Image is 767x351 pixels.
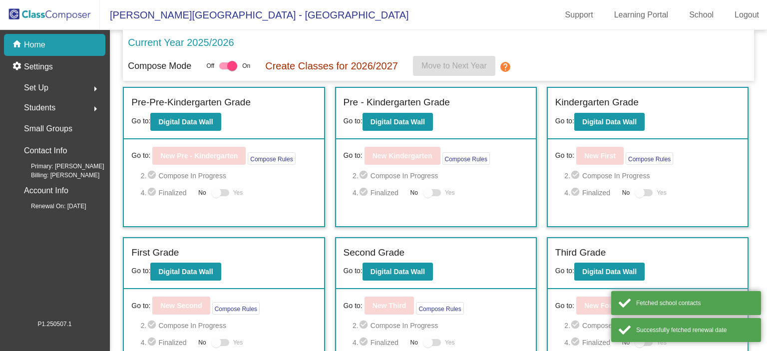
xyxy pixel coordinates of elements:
span: Renewal On: [DATE] [15,202,86,211]
mat-icon: check_circle [570,337,582,349]
span: Go to: [344,117,363,125]
span: Billing: [PERSON_NAME] [15,171,99,180]
button: Digital Data Wall [363,263,433,281]
p: Account Info [24,184,68,198]
span: No [410,188,418,197]
span: Go to: [131,150,150,161]
span: Go to: [555,117,574,125]
span: Go to: [344,150,363,161]
button: New Third [365,297,414,315]
span: 4. Finalized [564,337,617,349]
b: Digital Data Wall [371,118,425,126]
button: Compose Rules [248,152,295,165]
mat-icon: check_circle [359,337,371,349]
span: Go to: [131,267,150,275]
button: Digital Data Wall [150,263,221,281]
button: Move to Next Year [413,56,495,76]
mat-icon: check_circle [359,187,371,199]
span: No [410,338,418,347]
button: Compose Rules [212,302,260,315]
label: Pre - Kindergarten Grade [344,95,450,110]
span: 2. Compose In Progress [353,320,528,332]
button: Compose Rules [626,152,673,165]
button: New First [576,147,624,165]
span: Set Up [24,81,48,95]
b: Digital Data Wall [582,118,637,126]
b: New Second [160,302,202,310]
button: Compose Rules [416,302,463,315]
button: Digital Data Wall [363,113,433,131]
span: 2. Compose In Progress [141,170,317,182]
span: 2. Compose In Progress [564,170,740,182]
mat-icon: check_circle [147,187,159,199]
span: 4. Finalized [564,187,617,199]
b: New Pre - Kindergarten [160,152,238,160]
mat-icon: check_circle [147,337,159,349]
p: Current Year 2025/2026 [128,35,234,50]
span: No [198,188,206,197]
button: New Second [152,297,210,315]
span: Yes [657,187,667,199]
a: School [681,7,722,23]
span: Yes [233,337,243,349]
span: Go to: [131,117,150,125]
span: No [198,338,206,347]
mat-icon: settings [12,61,24,73]
label: First Grade [131,246,179,260]
span: No [622,188,630,197]
span: No [622,338,630,347]
b: Digital Data Wall [371,268,425,276]
span: Yes [445,337,455,349]
mat-icon: home [12,39,24,51]
mat-icon: check_circle [359,320,371,332]
b: New Kindergarten [373,152,432,160]
div: Successfully fetched renewal date [636,326,754,335]
mat-icon: check_circle [359,170,371,182]
span: 2. Compose In Progress [141,320,317,332]
button: New Fourth [576,297,631,315]
span: Students [24,101,55,115]
span: Yes [445,187,455,199]
span: Yes [233,187,243,199]
b: Digital Data Wall [582,268,637,276]
div: Fetched school contacts [636,299,754,308]
span: 4. Finalized [353,187,405,199]
a: Support [557,7,601,23]
label: Third Grade [555,246,606,260]
span: Go to: [131,301,150,311]
label: Kindergarten Grade [555,95,639,110]
mat-icon: check_circle [570,170,582,182]
span: Go to: [555,267,574,275]
span: [PERSON_NAME][GEOGRAPHIC_DATA] - [GEOGRAPHIC_DATA] [100,7,409,23]
mat-icon: help [499,61,511,73]
button: Digital Data Wall [150,113,221,131]
span: 4. Finalized [353,337,405,349]
button: Digital Data Wall [574,263,645,281]
b: Digital Data Wall [158,268,213,276]
button: New Kindergarten [365,147,440,165]
span: Primary: [PERSON_NAME] [15,162,104,171]
b: New Fourth [584,302,623,310]
p: Compose Mode [128,59,191,73]
span: Off [206,61,214,70]
mat-icon: check_circle [570,187,582,199]
b: Digital Data Wall [158,118,213,126]
a: Logout [727,7,767,23]
b: New Third [373,302,406,310]
p: Settings [24,61,53,73]
span: 2. Compose In Progress [564,320,740,332]
label: Second Grade [344,246,405,260]
span: Go to: [555,301,574,311]
mat-icon: check_circle [570,320,582,332]
button: Compose Rules [442,152,490,165]
button: Digital Data Wall [574,113,645,131]
a: Learning Portal [606,7,677,23]
span: 4. Finalized [141,337,194,349]
mat-icon: arrow_right [89,103,101,115]
button: New Pre - Kindergarten [152,147,246,165]
b: New First [584,152,616,160]
span: Go to: [344,267,363,275]
p: Contact Info [24,144,67,158]
span: Move to Next Year [421,61,487,70]
span: 4. Finalized [141,187,194,199]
